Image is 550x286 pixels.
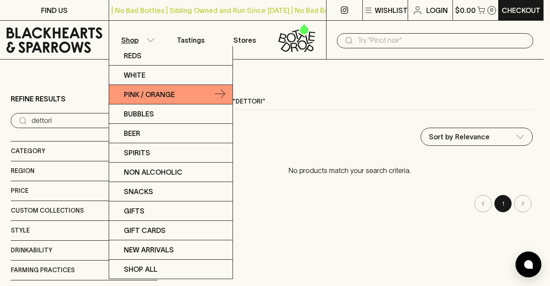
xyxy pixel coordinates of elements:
p: Beer [124,128,140,138]
p: Snacks [124,186,153,197]
a: Gift Cards [109,221,233,240]
p: Reds [124,50,141,61]
p: Gift Cards [124,225,166,236]
p: Spirits [124,148,150,158]
p: White [124,70,145,80]
a: Gifts [109,201,233,221]
img: bubble-icon [524,260,533,269]
a: Pink / Orange [109,85,233,104]
p: Gifts [124,206,145,216]
a: Spirits [109,143,233,163]
a: White [109,66,233,85]
a: Bubbles [109,104,233,124]
a: New Arrivals [109,240,233,260]
p: New Arrivals [124,245,174,255]
a: SHOP ALL [109,260,233,279]
p: Non Alcoholic [124,167,182,177]
a: Beer [109,124,233,143]
a: Reds [109,46,233,66]
a: Non Alcoholic [109,163,233,182]
p: Pink / Orange [124,89,175,100]
p: SHOP ALL [124,264,157,274]
a: Snacks [109,182,233,201]
p: Bubbles [124,109,154,119]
